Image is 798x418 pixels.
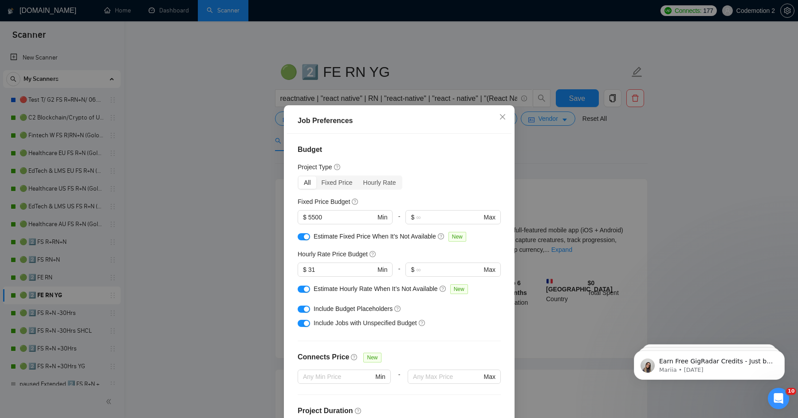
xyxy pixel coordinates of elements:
div: All [299,176,316,189]
input: 0 [308,265,375,275]
div: - [390,370,407,394]
span: question-circle [352,198,359,205]
span: $ [411,212,414,222]
span: Min [377,212,387,222]
span: Max [484,372,495,382]
span: question-circle [334,163,341,170]
span: New [450,284,468,294]
span: question-circle [369,250,376,257]
div: - [393,210,405,231]
span: New [363,353,381,362]
input: ∞ [416,212,482,222]
input: Any Min Price [303,372,373,382]
iframe: Intercom notifications message [621,332,798,394]
div: - [393,263,405,284]
h4: Connects Price [298,352,349,362]
span: close [499,113,506,120]
div: Hourly Rate [358,176,401,189]
span: Estimate Hourly Rate When It’s Not Available [314,285,438,292]
h5: Hourly Rate Price Budget [298,249,368,259]
button: Close [491,105,515,129]
span: Estimate Fixed Price When It’s Not Available [314,233,436,240]
span: question-circle [439,285,446,292]
span: New [448,232,466,242]
span: Include Budget Placeholders [314,305,393,312]
span: $ [303,212,307,222]
iframe: Intercom live chat [768,388,789,409]
div: Fixed Price [316,176,358,189]
span: Max [484,265,495,275]
span: Max [484,212,495,222]
h4: Budget [298,144,501,155]
h5: Fixed Price Budget [298,197,350,207]
div: Job Preferences [298,115,501,126]
input: Any Max Price [413,372,482,382]
span: question-circle [418,319,425,326]
h5: Project Type [298,162,332,172]
span: question-circle [354,407,362,414]
span: Min [375,372,385,382]
span: Min [377,265,387,275]
span: question-circle [394,305,401,312]
span: 10 [786,388,796,395]
span: question-circle [351,353,358,360]
h4: Project Duration [298,406,501,416]
span: $ [303,265,307,275]
span: $ [411,265,414,275]
input: ∞ [416,265,482,275]
span: Include Jobs with Unspecified Budget [314,319,417,326]
span: question-circle [437,232,444,239]
input: 0 [308,212,375,222]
